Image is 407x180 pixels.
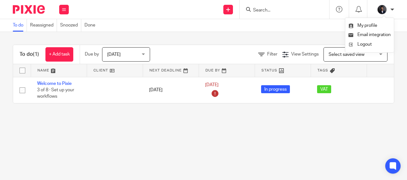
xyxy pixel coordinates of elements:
span: View Settings [291,52,319,56]
span: (1) [33,52,39,57]
input: Search [252,8,310,13]
a: Welcome to Pixie [37,81,72,86]
a: Reassigned [30,19,57,32]
td: [DATE] [143,77,199,103]
a: Email integration [348,33,391,37]
a: Logout [348,40,391,49]
span: Filter [267,52,277,56]
span: My profile [357,23,377,28]
a: Snoozed [60,19,81,32]
span: VAT [317,85,331,93]
span: [DATE] [205,83,219,87]
a: My profile [348,23,377,28]
span: 3 of 8 · Set up your workflows [37,88,74,99]
span: In progress [261,85,290,93]
img: My%20professional%20Pic.jpg [377,4,387,15]
p: Due by [85,51,99,57]
a: Done [84,19,99,32]
span: Select saved view [329,52,364,57]
h1: To do [20,51,39,58]
a: + Add task [45,47,73,62]
span: Tags [317,69,328,72]
span: Email integration [357,33,391,37]
a: To do [13,19,27,32]
span: [DATE] [107,52,121,57]
span: Logout [357,42,372,47]
img: Pixie [13,5,45,14]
